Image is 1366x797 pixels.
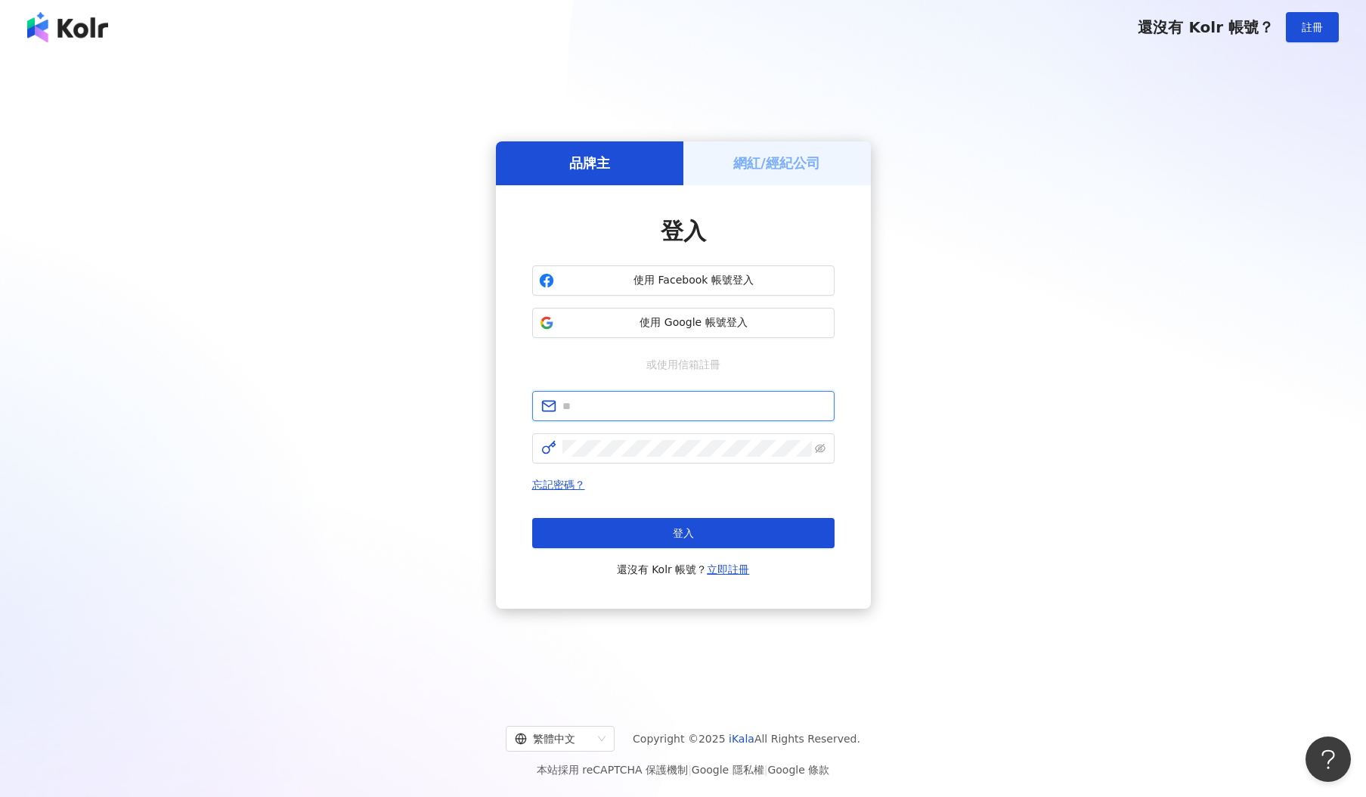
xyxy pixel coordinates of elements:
[633,730,860,748] span: Copyright © 2025 All Rights Reserved.
[688,764,692,776] span: |
[1286,12,1339,42] button: 註冊
[661,218,706,244] span: 登入
[729,733,754,745] a: iKala
[560,273,828,288] span: 使用 Facebook 帳號登入
[692,764,764,776] a: Google 隱私權
[532,518,835,548] button: 登入
[1302,21,1323,33] span: 註冊
[673,527,694,539] span: 登入
[27,12,108,42] img: logo
[636,356,731,373] span: 或使用信箱註冊
[537,761,829,779] span: 本站採用 reCAPTCHA 保護機制
[515,727,592,751] div: 繁體中文
[707,563,749,575] a: 立即註冊
[532,265,835,296] button: 使用 Facebook 帳號登入
[815,443,825,454] span: eye-invisible
[733,154,820,172] h5: 網紅/經紀公司
[617,560,750,578] span: 還沒有 Kolr 帳號？
[764,764,768,776] span: |
[1138,18,1274,36] span: 還沒有 Kolr 帳號？
[767,764,829,776] a: Google 條款
[560,315,828,330] span: 使用 Google 帳號登入
[532,308,835,338] button: 使用 Google 帳號登入
[1306,737,1351,782] iframe: Help Scout Beacon - Open
[569,154,610,172] h5: 品牌主
[532,479,585,491] a: 忘記密碼？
